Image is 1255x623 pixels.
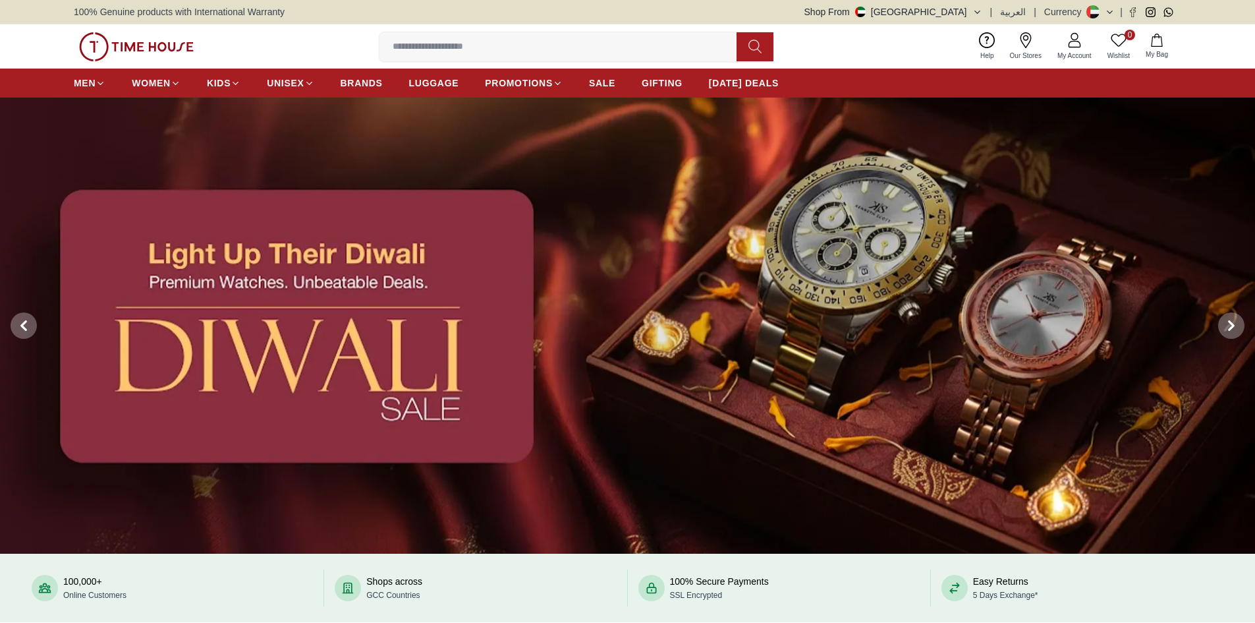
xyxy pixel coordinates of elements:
div: 100% Secure Payments [670,575,769,601]
span: WOMEN [132,76,171,90]
span: | [1034,5,1036,18]
a: Instagram [1146,7,1156,17]
a: BRANDS [341,71,383,95]
a: SALE [589,71,615,95]
a: Help [972,30,1002,63]
span: GIFTING [642,76,683,90]
span: GCC Countries [366,591,420,600]
a: Whatsapp [1163,7,1173,17]
a: UNISEX [267,71,314,95]
img: ... [79,32,194,61]
span: LUGGAGE [409,76,459,90]
button: My Bag [1138,31,1176,62]
span: UNISEX [267,76,304,90]
span: BRANDS [341,76,383,90]
div: Easy Returns [973,575,1038,601]
a: [DATE] DEALS [709,71,779,95]
span: [DATE] DEALS [709,76,779,90]
span: 0 [1125,30,1135,40]
div: 100,000+ [63,575,126,601]
span: My Bag [1140,49,1173,59]
span: Wishlist [1102,51,1135,61]
span: KIDS [207,76,231,90]
span: 100% Genuine products with International Warranty [74,5,285,18]
span: SSL Encrypted [670,591,723,600]
span: Our Stores [1005,51,1047,61]
span: My Account [1052,51,1097,61]
button: Shop From[GEOGRAPHIC_DATA] [804,5,982,18]
a: GIFTING [642,71,683,95]
span: Online Customers [63,591,126,600]
span: 5 Days Exchange* [973,591,1038,600]
a: WOMEN [132,71,181,95]
a: PROMOTIONS [485,71,563,95]
a: LUGGAGE [409,71,459,95]
a: KIDS [207,71,240,95]
span: Help [975,51,999,61]
div: Shops across [366,575,422,601]
span: SALE [589,76,615,90]
button: العربية [1000,5,1026,18]
img: United Arab Emirates [855,7,866,17]
span: | [990,5,993,18]
div: Currency [1044,5,1087,18]
a: Our Stores [1002,30,1049,63]
span: MEN [74,76,96,90]
a: MEN [74,71,105,95]
span: PROMOTIONS [485,76,553,90]
span: | [1120,5,1123,18]
a: 0Wishlist [1100,30,1138,63]
a: Facebook [1128,7,1138,17]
